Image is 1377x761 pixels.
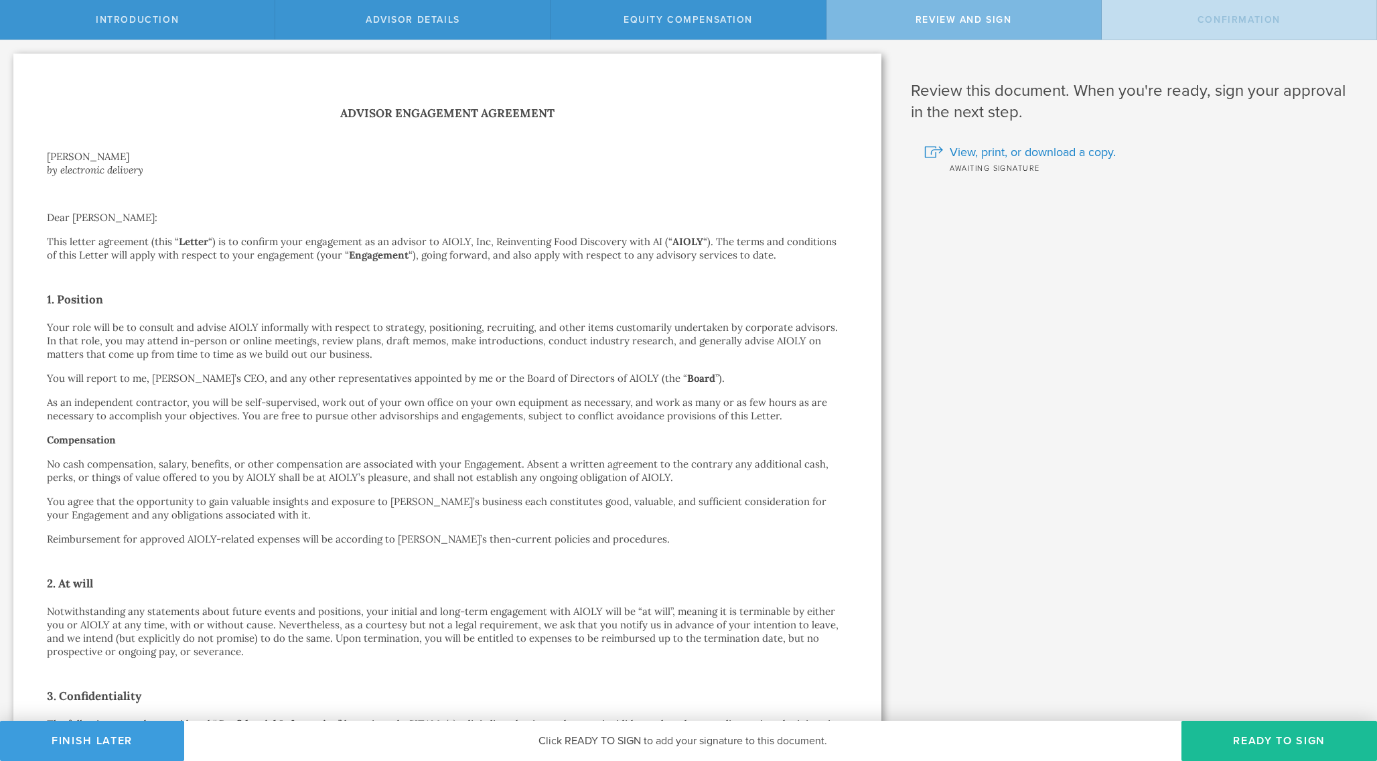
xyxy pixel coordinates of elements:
[950,143,1116,161] span: View, print, or download a copy.
[1181,721,1377,761] button: Ready to Sign
[47,372,848,385] p: You will report to me, [PERSON_NAME]’s CEO, and any other representatives appointed by me or the ...
[924,161,1357,174] div: Awaiting signature
[47,533,848,546] p: Reimbursement for approved AIOLY-related expenses will be according to [PERSON_NAME]’s then-curre...
[47,495,848,522] p: You agree that the opportunity to gain valuable insights and exposure to [PERSON_NAME]’s business...
[47,150,848,163] div: [PERSON_NAME]
[47,458,848,484] p: No cash compensation, salary, benefits, or other compensation are associated with your Engagement...
[47,433,116,446] strong: Compensation
[217,717,338,730] strong: Confidential Information
[47,685,848,707] h2: 3. Confidentiality
[687,372,715,385] strong: Board
[47,235,848,262] p: This letter agreement (this “ “) is to confirm your engagement as an advisor to AIOLY, Inc, Reinv...
[47,321,848,361] p: Your role will be to consult and advise AIOLY informally with respect to strategy, positioning, r...
[179,235,208,248] strong: Letter
[47,211,848,224] p: Dear [PERSON_NAME]:
[47,289,848,310] h2: 1. Position
[47,573,848,594] h2: 2. At will
[1198,14,1281,25] span: Confirmation
[916,14,1012,25] span: Review and Sign
[47,104,848,123] h1: Advisor Engagement Agreement
[366,14,460,25] span: Advisor Details
[96,14,179,25] span: Introduction
[47,396,848,423] p: As an independent contractor, you will be self-supervised, work out of your own office on your ow...
[184,721,1181,761] div: Click READY TO SIGN to add your signature to this document.
[47,163,143,176] i: by electronic delivery
[349,249,409,261] strong: Engagement
[47,605,848,659] p: Notwithstanding any statements about future events and positions, your initial and long-term enga...
[624,14,753,25] span: Equity Compensation
[911,80,1357,123] h1: Review this document. When you're ready, sign your approval in the next step.
[672,235,703,248] strong: AIOLY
